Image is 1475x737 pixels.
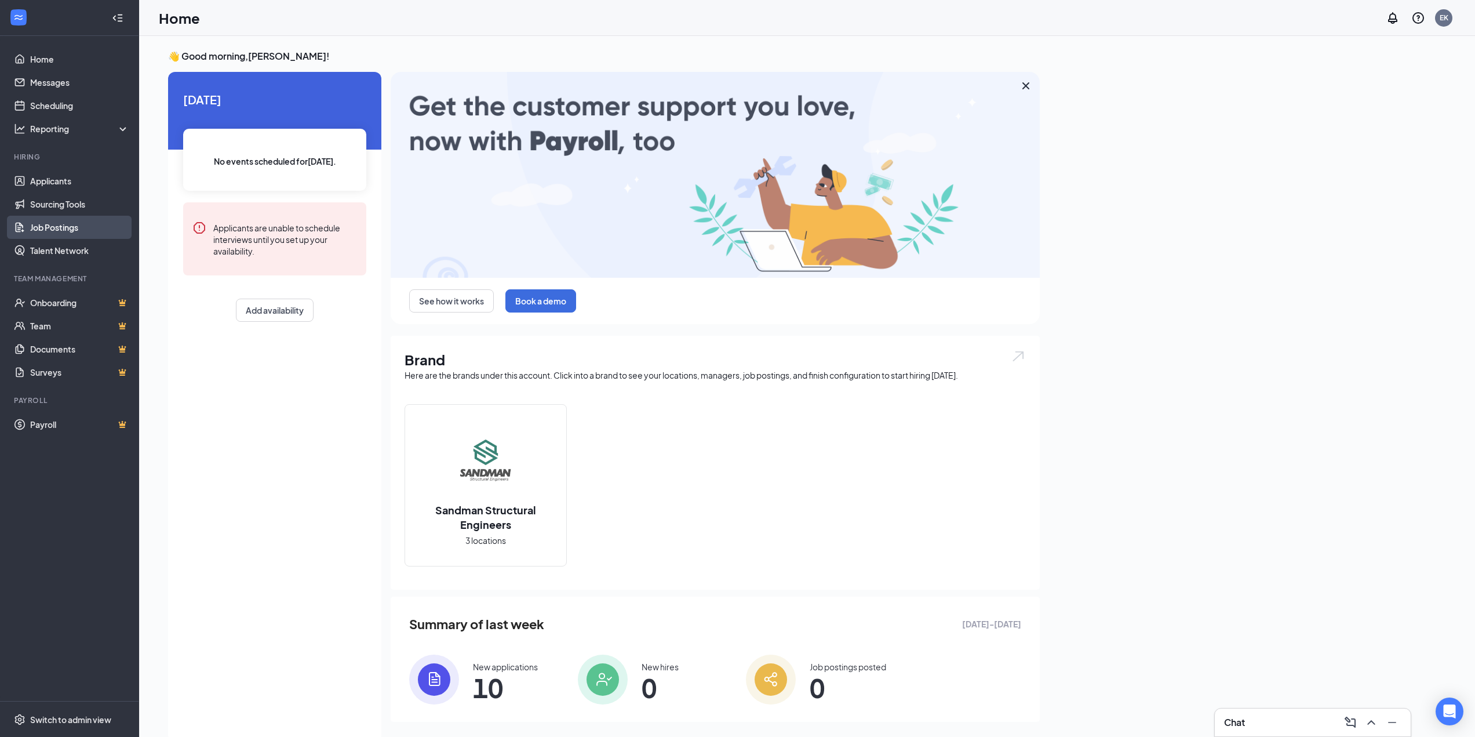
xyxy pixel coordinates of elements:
[30,714,111,725] div: Switch to admin view
[14,152,127,162] div: Hiring
[168,50,1040,63] h3: 👋 Good morning, [PERSON_NAME] !
[1362,713,1381,732] button: ChevronUp
[13,12,24,23] svg: WorkstreamLogo
[30,361,129,384] a: SurveysCrown
[405,350,1026,369] h1: Brand
[214,155,336,168] span: No events scheduled for [DATE] .
[183,90,366,108] span: [DATE]
[1011,350,1026,363] img: open.6027fd2a22e1237b5b06.svg
[746,655,796,705] img: icon
[810,661,886,673] div: Job postings posted
[30,216,129,239] a: Job Postings
[1383,713,1401,732] button: Minimize
[1224,716,1245,729] h3: Chat
[30,291,129,314] a: OnboardingCrown
[473,661,538,673] div: New applications
[30,239,129,262] a: Talent Network
[159,8,200,28] h1: Home
[14,714,26,725] svg: Settings
[1440,13,1448,23] div: EK
[1364,716,1378,729] svg: ChevronUp
[30,413,129,436] a: PayrollCrown
[14,123,26,135] svg: Analysis
[962,618,1021,630] span: [DATE] - [DATE]
[30,169,129,193] a: Applicants
[112,12,123,24] svg: Collapse
[449,424,523,498] img: Sandman Structural Engineers
[192,221,206,235] svg: Error
[30,48,129,71] a: Home
[1386,11,1400,25] svg: Notifications
[578,655,628,705] img: icon
[642,661,679,673] div: New hires
[30,314,129,337] a: TeamCrown
[465,534,506,547] span: 3 locations
[409,289,494,313] button: See how it works
[505,289,576,313] button: Book a demo
[409,655,459,705] img: icon
[1436,698,1463,725] div: Open Intercom Messenger
[30,71,129,94] a: Messages
[30,123,130,135] div: Reporting
[391,72,1040,278] img: payroll-large.gif
[14,395,127,405] div: Payroll
[1019,79,1033,93] svg: Cross
[405,503,566,532] h2: Sandman Structural Engineers
[14,274,127,284] div: Team Management
[405,369,1026,381] div: Here are the brands under this account. Click into a brand to see your locations, managers, job p...
[213,221,357,257] div: Applicants are unable to schedule interviews until you set up your availability.
[1385,716,1399,729] svg: Minimize
[1341,713,1360,732] button: ComposeMessage
[30,193,129,216] a: Sourcing Tools
[1411,11,1425,25] svg: QuestionInfo
[30,337,129,361] a: DocumentsCrown
[810,677,886,698] span: 0
[409,614,544,634] span: Summary of last week
[473,677,538,698] span: 10
[30,94,129,117] a: Scheduling
[1343,716,1357,729] svg: ComposeMessage
[236,299,314,322] button: Add availability
[642,677,679,698] span: 0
